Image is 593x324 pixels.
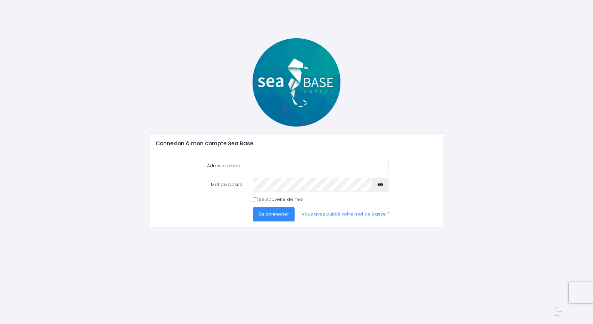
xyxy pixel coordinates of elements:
button: Se connecter [253,207,295,221]
div: Connexion à mon compte Sea Base [150,134,443,153]
a: Vous avez oublié votre mot de passe ? [296,207,395,221]
label: Adresse e-mail [150,159,248,173]
label: Mot de passe [150,178,248,192]
span: Se connecter [258,211,289,217]
label: Se souvenir de moi [259,196,303,203]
